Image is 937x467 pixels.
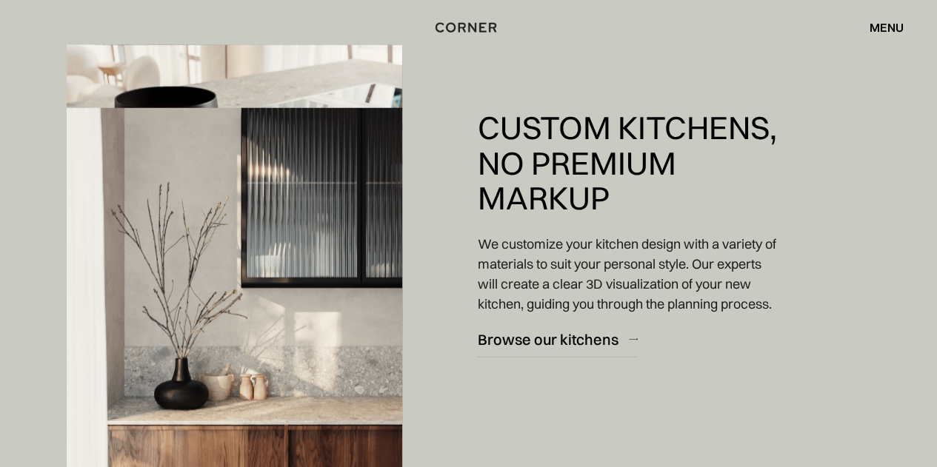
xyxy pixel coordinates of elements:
a: Browse our kitchens [477,320,638,357]
div: menu [855,15,904,40]
a: home [433,18,504,37]
div: Browse our kitchens [477,329,618,349]
p: We customize your kitchen design with a variety of materials to suit your personal style. Our exp... [477,233,778,313]
div: menu [870,21,904,33]
h2: Custom Kitchens, No Premium Markup [477,110,778,215]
